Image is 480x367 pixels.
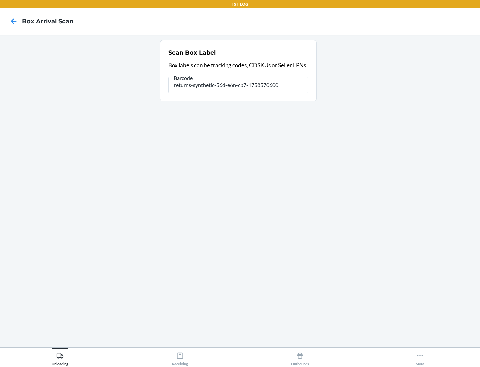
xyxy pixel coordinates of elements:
button: Receiving [120,348,240,366]
input: Barcode [168,77,308,93]
div: Receiving [172,349,188,366]
p: Box labels can be tracking codes, CDSKUs or Seller LPNs [168,61,308,70]
button: Outbounds [240,348,360,366]
span: Barcode [173,75,194,81]
div: Outbounds [291,349,309,366]
div: Unloading [52,349,68,366]
button: More [360,348,480,366]
h4: Box Arrival Scan [22,17,73,26]
div: More [416,349,424,366]
h2: Scan Box Label [168,48,216,57]
p: TST_LOG [232,1,248,7]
